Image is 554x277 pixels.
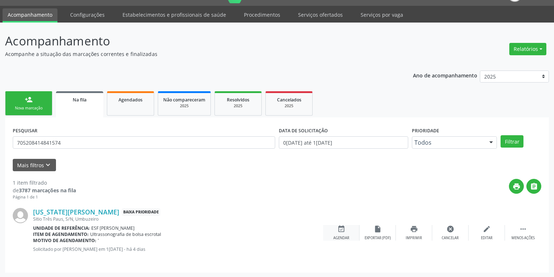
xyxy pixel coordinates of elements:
[91,225,135,231] span: ESF [PERSON_NAME]
[90,231,161,237] span: Ultrassonografia de bolsa escrotal
[333,236,349,241] div: Agendar
[526,179,541,194] button: 
[19,187,76,194] strong: 3787 marcações na fila
[13,136,275,149] input: Nome, CNS
[13,186,76,194] div: de
[13,125,37,136] label: PESQUISAR
[13,194,76,200] div: Página 1 de 1
[271,103,307,109] div: 2025
[5,50,386,58] p: Acompanhe a situação das marcações correntes e finalizadas
[25,96,33,104] div: person_add
[3,8,57,23] a: Acompanhamento
[33,246,323,252] p: Solicitado por [PERSON_NAME] em 1[DATE] - há 4 dias
[483,225,491,233] i: edit
[163,97,205,103] span: Não compareceram
[117,8,231,21] a: Estabelecimentos e profissionais de saúde
[513,182,521,190] i: print
[501,135,523,148] button: Filtrar
[163,103,205,109] div: 2025
[530,182,538,190] i: 
[412,125,439,136] label: Prioridade
[414,139,482,146] span: Todos
[293,8,348,21] a: Serviços ofertados
[44,161,52,169] i: keyboard_arrow_down
[13,179,76,186] div: 1 item filtrado
[356,8,408,21] a: Serviços por vaga
[13,159,56,172] button: Mais filtroskeyboard_arrow_down
[11,105,47,111] div: Nova marcação
[279,136,408,149] input: Selecione um intervalo
[33,208,119,216] a: [US_STATE][PERSON_NAME]
[227,97,249,103] span: Resolvidos
[277,97,301,103] span: Cancelados
[239,8,285,21] a: Procedimentos
[509,179,524,194] button: print
[13,208,28,223] img: img
[5,32,386,50] p: Acompanhamento
[519,225,527,233] i: 
[220,103,256,109] div: 2025
[33,237,96,244] b: Motivo de agendamento:
[33,231,89,237] b: Item de agendamento:
[122,208,160,216] span: Baixa Prioridade
[73,97,87,103] span: Na fila
[33,225,90,231] b: Unidade de referência:
[365,236,391,241] div: Exportar (PDF)
[509,43,546,55] button: Relatórios
[98,237,99,244] span: '
[337,225,345,233] i: event_available
[65,8,110,21] a: Configurações
[406,236,422,241] div: Imprimir
[446,225,454,233] i: cancel
[33,216,323,222] div: Sitio Três Paus, S/N, Umbuzeiro
[481,236,493,241] div: Editar
[442,236,459,241] div: Cancelar
[511,236,535,241] div: Menos ações
[410,225,418,233] i: print
[413,71,477,80] p: Ano de acompanhamento
[279,125,328,136] label: DATA DE SOLICITAÇÃO
[374,225,382,233] i: insert_drive_file
[119,97,142,103] span: Agendados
